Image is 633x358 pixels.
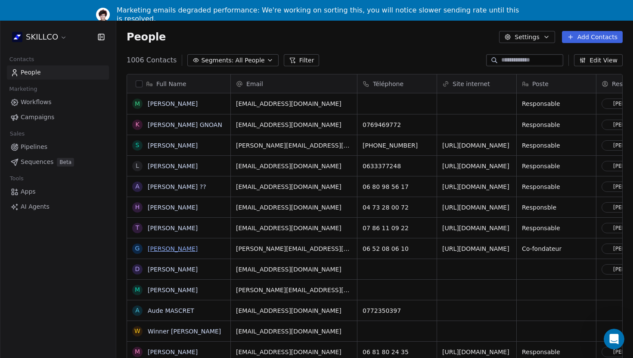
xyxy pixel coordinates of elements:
span: 0772350397 [363,306,401,315]
span: Tools [6,172,27,185]
div: D [135,265,140,274]
span: Responsable [522,348,560,356]
a: AI Agents [7,200,109,214]
a: SequencesBeta [7,155,109,169]
span: [EMAIL_ADDRESS][DOMAIN_NAME] [236,120,341,129]
a: [PERSON_NAME] [148,266,198,273]
span: 06 80 98 56 17 [363,182,409,191]
button: SKILLCO [10,30,69,44]
div: S [136,141,140,150]
span: Responsable [522,224,560,232]
span: Pipelines [21,142,47,151]
span: [EMAIL_ADDRESS][DOMAIN_NAME] [236,306,341,315]
div: T [136,223,140,232]
div: G [135,244,140,253]
div: Marketing emails degraded performance: We're working on sorting this, you will notice slower send... [117,6,523,23]
div: Email [231,74,357,93]
div: M [135,99,140,108]
span: Sequences [21,157,53,167]
span: 0769469772 [363,120,401,129]
span: [URL][DOMAIN_NAME] [442,141,509,150]
div: Full Name [127,74,230,93]
span: Responsble [522,203,556,212]
button: Settings [499,31,555,43]
div: Site internet [437,74,516,93]
span: [EMAIL_ADDRESS][DOMAIN_NAME] [236,265,341,274]
span: SKILLCO [26,31,58,43]
span: [URL][DOMAIN_NAME] [442,244,509,253]
span: Site internet [453,80,490,88]
span: 0633377248 [363,162,401,170]
a: [PERSON_NAME] [148,225,198,231]
img: Profile image for Ram [96,8,110,22]
a: Winner [PERSON_NAME] [148,328,221,335]
span: People [21,68,41,77]
span: [EMAIL_ADDRESS][DOMAIN_NAME] [236,224,341,232]
div: k [135,120,139,129]
span: Sales [6,127,28,140]
span: Segments: [201,56,233,65]
div: A [135,306,140,315]
span: [EMAIL_ADDRESS][DOMAIN_NAME] [236,182,341,191]
span: [EMAIL_ADDRESS][DOMAIN_NAME] [236,99,341,108]
span: [URL][DOMAIN_NAME] [442,224,509,232]
a: [PERSON_NAME] GNOAN [148,121,222,128]
a: [PERSON_NAME] [148,100,198,107]
span: [EMAIL_ADDRESS][DOMAIN_NAME] [236,162,341,170]
iframe: Intercom live chat [604,329,624,349]
a: [PERSON_NAME] ?? [148,183,206,190]
button: Filter [284,54,320,66]
button: Add Contacts [562,31,623,43]
a: Apps [7,185,109,199]
span: [URL][DOMAIN_NAME] [442,162,509,170]
div: H [135,203,140,212]
a: Pipelines [7,140,109,154]
span: Marketing [6,83,41,96]
div: Téléphone [357,74,437,93]
span: People [127,31,166,43]
span: Responsable [522,120,560,129]
span: Full Name [156,80,186,88]
span: 1006 Contacts [127,55,177,65]
button: Edit View [574,54,623,66]
span: [PERSON_NAME][EMAIL_ADDRESS][DOMAIN_NAME] [236,141,352,150]
span: [EMAIL_ADDRESS][DOMAIN_NAME] [236,327,341,336]
span: Contacts [6,53,38,66]
div: A [135,182,140,191]
span: [PERSON_NAME][EMAIL_ADDRESS][DOMAIN_NAME] [236,244,352,253]
span: Apps [21,187,36,196]
span: Co-fondateur [522,244,562,253]
a: [PERSON_NAME] [148,287,198,293]
span: Responsable [522,141,560,150]
div: L [136,161,139,170]
span: [PHONE_NUMBER] [363,141,418,150]
span: Téléphone [373,80,403,88]
img: Skillco%20logo%20icon%20(2).png [12,32,22,42]
div: M [135,347,140,356]
span: [PERSON_NAME][EMAIL_ADDRESS][DOMAIN_NAME] [236,286,352,294]
div: Poste [517,74,596,93]
div: M [135,285,140,294]
a: [PERSON_NAME] [148,204,198,211]
a: Workflows [7,95,109,109]
span: Email [246,80,263,88]
span: Responsable [522,182,560,191]
span: 06 52 08 06 10 [363,244,409,253]
span: Beta [57,158,74,167]
span: Responsable [522,99,560,108]
a: Aude MASCRET [148,307,194,314]
span: AI Agents [21,202,50,211]
span: [URL][DOMAIN_NAME] [442,348,509,356]
span: [EMAIL_ADDRESS][DOMAIN_NAME] [236,348,341,356]
span: 04 73 28 00 72 [363,203,409,212]
a: Campaigns [7,110,109,124]
span: Workflows [21,98,52,107]
span: [URL][DOMAIN_NAME] [442,203,509,212]
span: All People [235,56,264,65]
div: W [134,327,140,336]
span: [EMAIL_ADDRESS][DOMAIN_NAME] [236,203,341,212]
span: 07 86 11 09 22 [363,224,409,232]
span: Responsable [522,162,560,170]
span: [URL][DOMAIN_NAME] [442,182,509,191]
a: [PERSON_NAME] [148,163,198,170]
